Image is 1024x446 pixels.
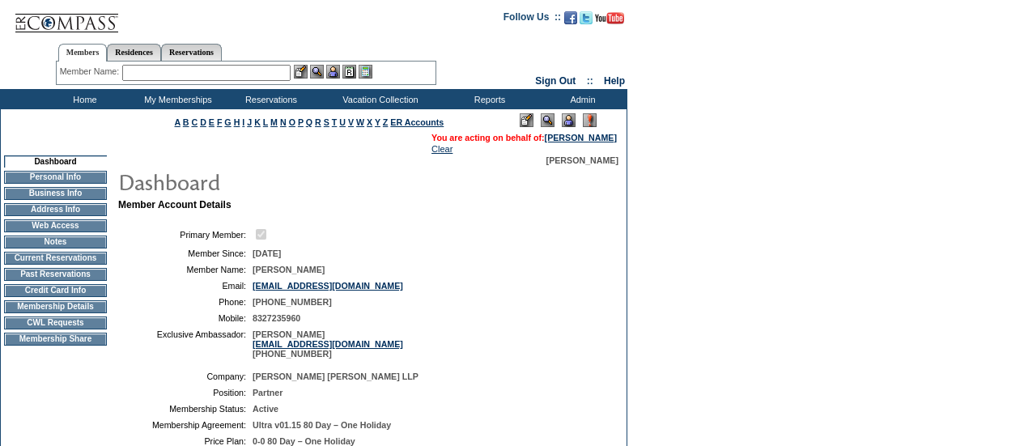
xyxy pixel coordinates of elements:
[125,297,246,307] td: Phone:
[310,65,324,79] img: View
[431,133,617,142] span: You are acting on behalf of:
[546,155,618,165] span: [PERSON_NAME]
[125,265,246,274] td: Member Name:
[4,236,107,248] td: Notes
[253,265,325,274] span: [PERSON_NAME]
[253,297,332,307] span: [PHONE_NUMBER]
[209,117,215,127] a: E
[564,11,577,24] img: Become our fan on Facebook
[200,117,206,127] a: D
[324,117,329,127] a: S
[534,89,627,109] td: Admin
[253,420,391,430] span: Ultra v01.15 80 Day – One Holiday
[125,388,246,397] td: Position:
[280,117,287,127] a: N
[4,187,107,200] td: Business Info
[253,372,419,381] span: [PERSON_NAME] [PERSON_NAME] LLP
[254,117,261,127] a: K
[520,113,533,127] img: Edit Mode
[60,65,122,79] div: Member Name:
[604,75,625,87] a: Help
[306,117,312,127] a: Q
[217,117,223,127] a: F
[253,339,403,349] a: [EMAIL_ADDRESS][DOMAIN_NAME]
[125,329,246,359] td: Exclusive Ambassador:
[4,219,107,232] td: Web Access
[4,203,107,216] td: Address Info
[183,117,189,127] a: B
[175,117,181,127] a: A
[191,117,198,127] a: C
[4,333,107,346] td: Membership Share
[441,89,534,109] td: Reports
[289,117,295,127] a: O
[234,117,240,127] a: H
[125,248,246,258] td: Member Since:
[107,44,161,61] a: Residences
[224,117,231,127] a: G
[253,281,403,291] a: [EMAIL_ADDRESS][DOMAIN_NAME]
[564,16,577,26] a: Become our fan on Facebook
[263,117,268,127] a: L
[130,89,223,109] td: My Memberships
[125,227,246,242] td: Primary Member:
[375,117,380,127] a: Y
[125,404,246,414] td: Membership Status:
[356,117,364,127] a: W
[4,155,107,168] td: Dashboard
[36,89,130,109] td: Home
[332,117,338,127] a: T
[342,65,356,79] img: Reservations
[4,284,107,297] td: Credit Card Info
[242,117,244,127] a: I
[587,75,593,87] span: ::
[359,65,372,79] img: b_calculator.gif
[348,117,354,127] a: V
[161,44,222,61] a: Reservations
[247,117,252,127] a: J
[253,248,281,258] span: [DATE]
[253,388,283,397] span: Partner
[339,117,346,127] a: U
[541,113,554,127] img: View Mode
[595,16,624,26] a: Subscribe to our YouTube Channel
[504,10,561,29] td: Follow Us ::
[383,117,389,127] a: Z
[294,65,308,79] img: b_edit.gif
[545,133,617,142] a: [PERSON_NAME]
[118,199,232,210] b: Member Account Details
[580,11,593,24] img: Follow us on Twitter
[223,89,316,109] td: Reservations
[125,436,246,446] td: Price Plan:
[125,281,246,291] td: Email:
[117,165,441,198] img: pgTtlDashboard.gif
[253,329,403,359] span: [PERSON_NAME] [PHONE_NUMBER]
[367,117,372,127] a: X
[58,44,108,62] a: Members
[535,75,576,87] a: Sign Out
[125,372,246,381] td: Company:
[583,113,597,127] img: Log Concern/Member Elevation
[595,12,624,24] img: Subscribe to our YouTube Channel
[4,252,107,265] td: Current Reservations
[316,89,441,109] td: Vacation Collection
[4,268,107,281] td: Past Reservations
[562,113,576,127] img: Impersonate
[125,420,246,430] td: Membership Agreement:
[253,313,300,323] span: 8327235960
[431,144,453,154] a: Clear
[270,117,278,127] a: M
[253,404,278,414] span: Active
[326,65,340,79] img: Impersonate
[4,171,107,184] td: Personal Info
[125,313,246,323] td: Mobile:
[390,117,444,127] a: ER Accounts
[298,117,304,127] a: P
[4,300,107,313] td: Membership Details
[315,117,321,127] a: R
[4,316,107,329] td: CWL Requests
[580,16,593,26] a: Follow us on Twitter
[253,436,355,446] span: 0-0 80 Day – One Holiday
